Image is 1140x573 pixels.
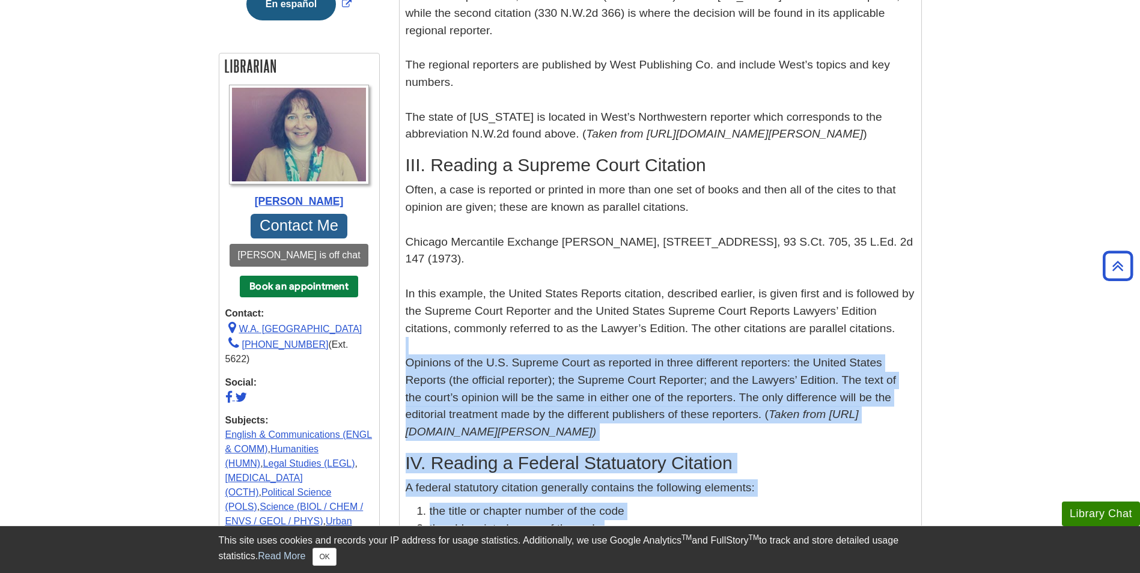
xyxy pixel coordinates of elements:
p: Often, a case is reported or printed in more than one set of books and then all of the cites to t... [406,181,915,441]
div: , , , , , , [225,413,373,543]
div: This site uses cookies and records your IP address for usage statistics. Additionally, we use Goo... [219,533,922,566]
a: Back to Top [1099,258,1137,274]
img: Profile Photo [229,85,370,184]
a: Read More [258,551,305,561]
button: Library Chat [1062,502,1140,526]
em: Taken from [URL][DOMAIN_NAME][PERSON_NAME] [586,127,863,140]
li: the abbreviated name of the code [430,520,915,538]
h2: III. Reading a Supreme Court Citation [406,155,915,175]
li: the title or chapter number of the code [430,503,915,520]
a: W.A. [GEOGRAPHIC_DATA] [225,324,362,334]
a: Profile Photo [PERSON_NAME] [225,85,373,210]
a: Contact Me [251,214,348,238]
button: [PERSON_NAME] is off chat [230,244,368,267]
button: Book an appointment [240,276,358,297]
button: Close [312,548,336,566]
a: English & Communications (ENGL & COMM) [225,429,373,454]
p: A federal statutory citation generally contains the following elements: [406,479,915,497]
h2: Librarian [219,53,379,79]
em: Taken from [URL][DOMAIN_NAME][PERSON_NAME]) [406,408,859,438]
a: Humanities (HUMN) [225,444,319,468]
sup: TM [681,533,692,542]
a: [MEDICAL_DATA] (OCTH) [225,473,303,497]
a: Political Science (POLS) [225,487,332,512]
div: (Ext. 5622) [225,336,373,366]
div: [PERSON_NAME] [225,193,373,209]
a: Science (BIOL / CHEM / ENVS / GEOL / PHYS) [225,502,364,526]
h2: IV. Reading a Federal Statuatory Citation [406,453,915,473]
strong: Social: [225,375,373,390]
strong: Contact: [225,306,373,321]
sup: TM [749,533,759,542]
strong: Subjects: [225,413,373,428]
a: Legal Studies (LEGL) [263,458,355,468]
a: [PHONE_NUMBER] [225,339,329,350]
